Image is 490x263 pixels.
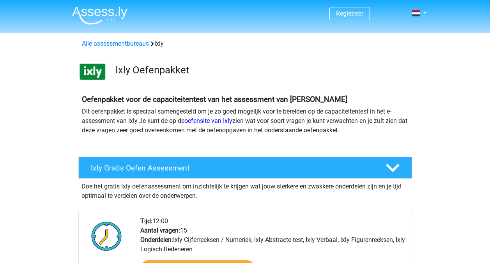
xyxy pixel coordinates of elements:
img: Klok [87,217,126,256]
b: Onderdelen: [140,236,173,243]
h3: Ixly Oefenpakket [115,64,406,76]
a: oefensite van Ixly [184,117,232,124]
div: Doe het gratis Ixly oefenassessment om inzichtelijk te krijgen wat jouw sterkere en zwakkere onde... [78,179,412,201]
b: Oefenpakket voor de capaciteitentest van het assessment van [PERSON_NAME] [82,95,347,104]
img: Assessly [72,6,127,25]
div: Ixly [79,39,412,48]
b: Aantal vragen: [140,227,180,234]
a: Registreer [336,10,363,17]
p: Dit oefenpakket is speciaal samengesteld om je zo goed mogelijk voor te bereiden op de capaciteit... [82,107,409,135]
img: ixly.png [79,58,106,85]
a: Ixly Gratis Oefen Assessment [75,157,415,179]
a: Alle assessmentbureaus [82,40,149,47]
h4: Ixly Gratis Oefen Assessment [91,163,373,172]
b: Tijd: [140,217,152,225]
